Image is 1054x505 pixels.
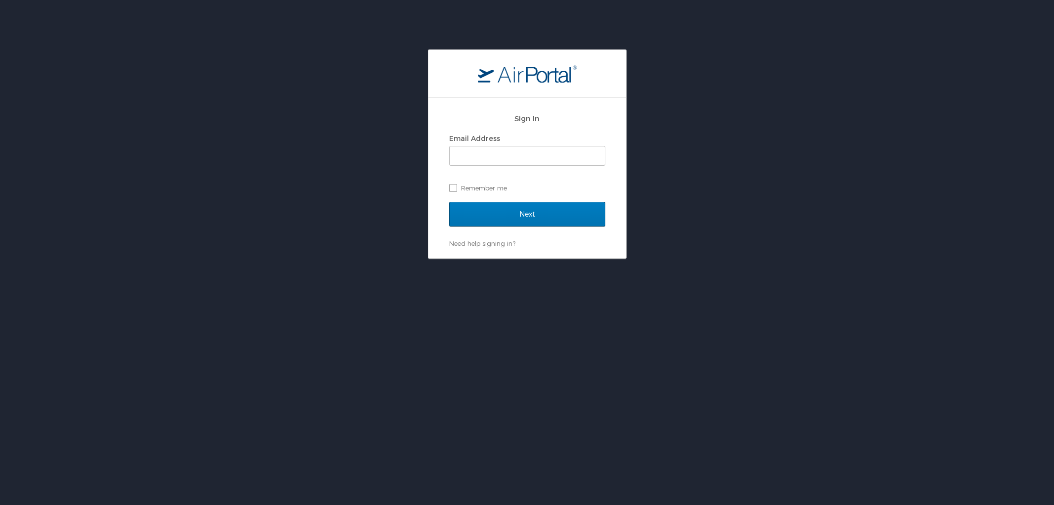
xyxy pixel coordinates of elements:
[449,239,515,247] a: Need help signing in?
[449,113,605,124] h2: Sign In
[449,134,500,142] label: Email Address
[478,65,577,83] img: logo
[449,202,605,227] input: Next
[449,181,605,195] label: Remember me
